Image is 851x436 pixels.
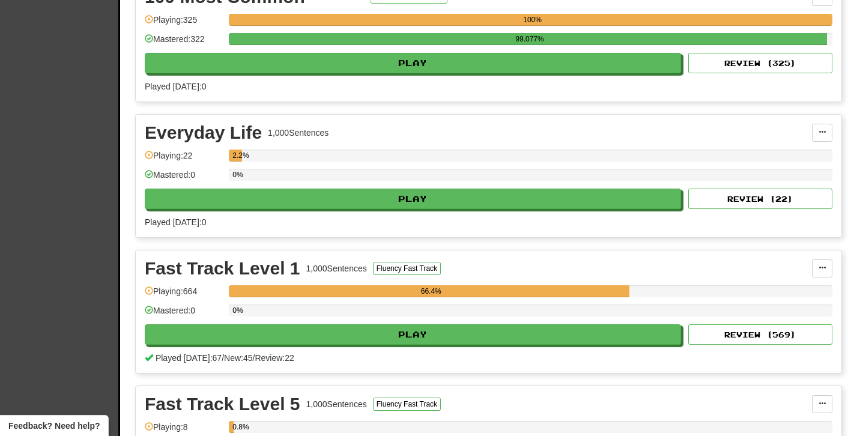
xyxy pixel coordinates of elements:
[145,82,206,91] span: Played [DATE]: 0
[224,353,252,363] span: New: 45
[232,33,826,45] div: 99.077%
[688,189,832,209] button: Review (22)
[306,398,367,410] div: 1,000 Sentences
[145,53,681,73] button: Play
[253,353,255,363] span: /
[232,421,234,433] div: 0.8%
[145,285,223,305] div: Playing: 664
[373,398,441,411] button: Fluency Fast Track
[145,217,206,227] span: Played [DATE]: 0
[145,124,262,142] div: Everyday Life
[268,127,329,139] div: 1,000 Sentences
[688,324,832,345] button: Review (569)
[306,262,367,274] div: 1,000 Sentences
[145,304,223,324] div: Mastered: 0
[145,33,223,53] div: Mastered: 322
[8,420,100,432] span: Open feedback widget
[232,150,242,162] div: 2.2%
[232,285,629,297] div: 66.4%
[222,353,224,363] span: /
[232,14,832,26] div: 100%
[145,150,223,169] div: Playing: 22
[145,395,300,413] div: Fast Track Level 5
[373,262,441,275] button: Fluency Fast Track
[145,189,681,209] button: Play
[145,259,300,277] div: Fast Track Level 1
[688,53,832,73] button: Review (325)
[145,14,223,34] div: Playing: 325
[156,353,222,363] span: Played [DATE]: 67
[255,353,294,363] span: Review: 22
[145,169,223,189] div: Mastered: 0
[145,324,681,345] button: Play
